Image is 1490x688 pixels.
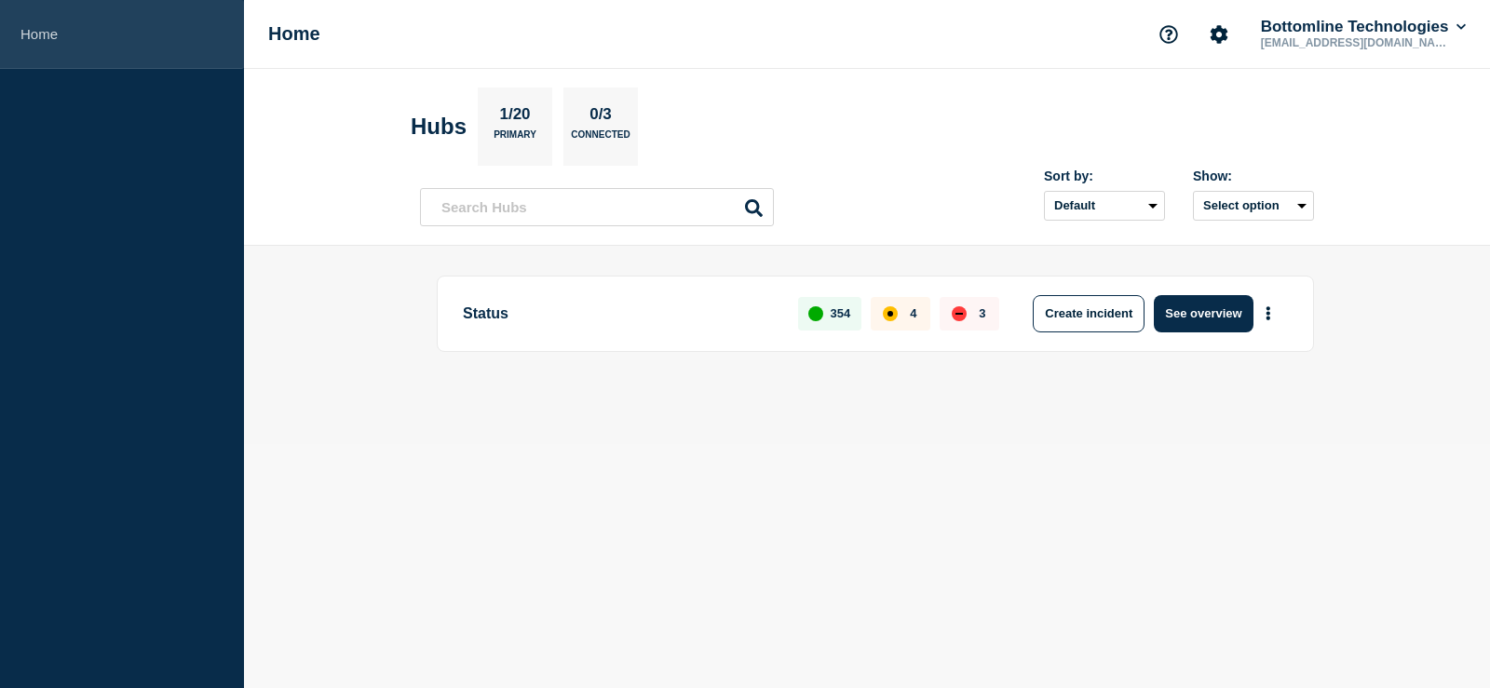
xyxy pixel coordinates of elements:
[808,306,823,321] div: up
[1257,18,1470,36] button: Bottomline Technologies
[1257,36,1451,49] p: [EMAIL_ADDRESS][DOMAIN_NAME]
[1256,296,1280,331] button: More actions
[494,129,536,149] p: Primary
[1149,15,1188,54] button: Support
[831,306,851,320] p: 354
[1033,295,1145,332] button: Create incident
[411,114,467,140] h2: Hubs
[1193,191,1314,221] button: Select option
[268,23,320,45] h1: Home
[420,188,774,226] input: Search Hubs
[1193,169,1314,183] div: Show:
[979,306,985,320] p: 3
[910,306,916,320] p: 4
[883,306,898,321] div: affected
[571,129,630,149] p: Connected
[463,295,777,332] p: Status
[1044,191,1165,221] select: Sort by
[952,306,967,321] div: down
[493,105,537,129] p: 1/20
[583,105,619,129] p: 0/3
[1199,15,1239,54] button: Account settings
[1044,169,1165,183] div: Sort by:
[1154,295,1253,332] button: See overview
